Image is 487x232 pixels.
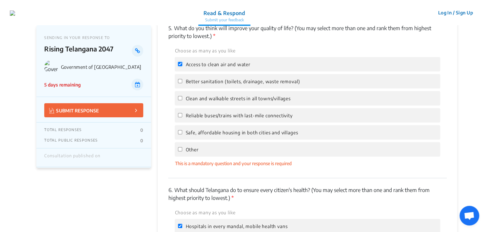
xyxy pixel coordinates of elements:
[49,106,99,114] p: SUBMIT RESPONSE
[44,35,143,40] p: SENDING IN YOUR RESPONSE TO
[44,45,132,57] p: Rising Telangana 2047
[10,10,15,16] img: jwrukk9bl1z89niicpbx9z0dc3k6
[168,25,172,31] span: 5.
[185,79,300,84] span: Better sanitation (toilets, drainage, waste removal)
[185,223,287,229] span: Hospitals in every mandal, mobile health vans
[44,153,100,162] div: Consultation published on
[185,62,250,67] span: Access to clean air and water
[175,209,235,216] label: Choose as many as you like
[140,127,143,133] p: 0
[168,187,172,193] span: 6.
[61,64,143,70] p: Government of [GEOGRAPHIC_DATA]
[178,113,182,117] input: Reliable buses/trains with last-mile connectivity
[168,24,446,40] p: What do you think will improve your quality of life? (You may select more than one and rank them ...
[44,81,80,88] p: 5 days remaining
[204,17,245,23] p: Submit your feedback
[185,113,292,118] span: Reliable buses/trains with last-mile connectivity
[44,127,82,133] p: TOTAL RESPONSES
[168,186,446,202] p: What should Telangana do to ensure every citizen's health? (You may select more than one and rank...
[175,160,440,167] div: This is a mandatory question and your response is required
[185,147,198,152] span: Other
[178,96,182,100] input: Clean and walkable streets in all towns/villages
[175,47,235,54] label: Choose as many as you like
[44,103,143,117] button: SUBMIT RESPONSE
[204,9,245,17] p: Read & Respond
[178,224,182,228] input: Hospitals in every mandal, mobile health vans
[178,62,182,66] input: Access to clean air and water
[140,138,143,143] p: 0
[178,147,182,151] input: Other
[185,96,290,101] span: Clean and walkable streets in all towns/villages
[44,60,58,74] img: Government of Telangana logo
[178,130,182,134] input: Safe, affordable housing in both cities and villages
[434,8,477,18] button: Log In / Sign Up
[44,138,98,143] p: TOTAL PUBLIC RESPONSES
[178,79,182,83] input: Better sanitation (toilets, drainage, waste removal)
[49,108,54,113] img: Vector.jpg
[459,206,479,225] div: Open chat
[185,130,298,135] span: Safe, affordable housing in both cities and villages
